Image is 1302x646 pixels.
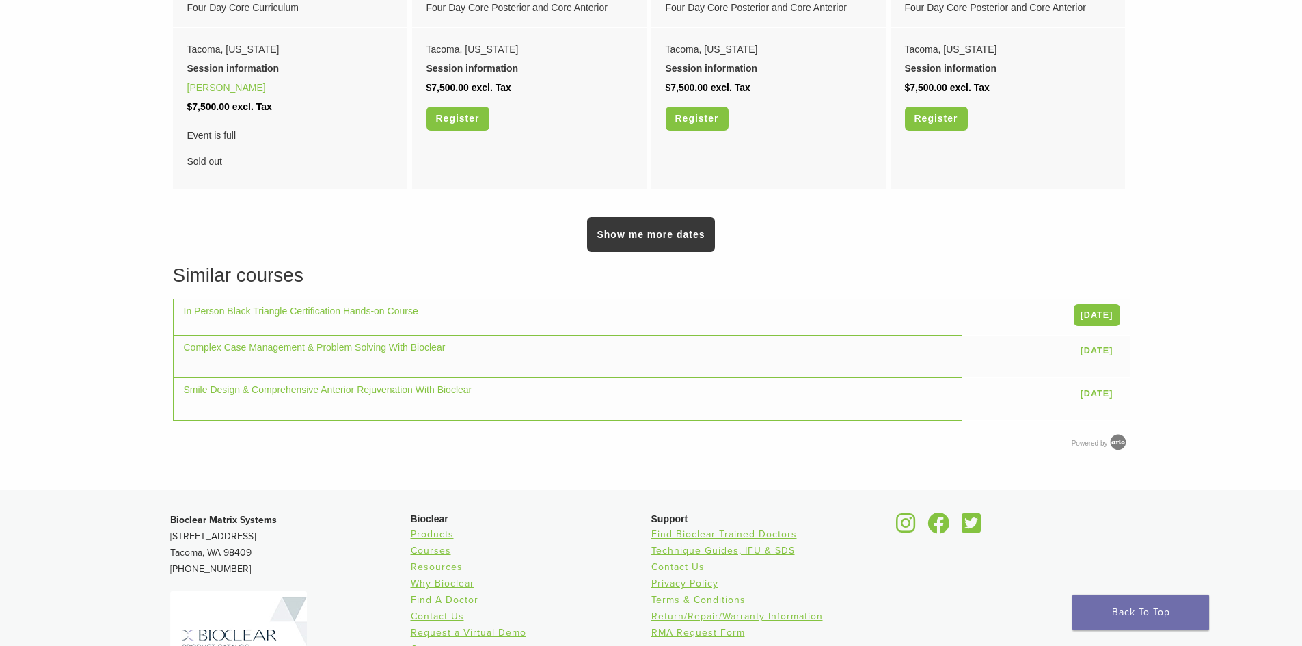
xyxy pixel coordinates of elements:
[411,610,464,622] a: Contact Us
[187,82,266,93] a: [PERSON_NAME]
[187,40,393,59] div: Tacoma, [US_STATE]
[666,82,708,93] span: $7,500.00
[651,513,688,524] span: Support
[184,342,446,353] a: Complex Case Management & Problem Solving With Bioclear
[411,545,451,556] a: Courses
[184,306,418,317] a: In Person Black Triangle Certification Hands-on Course
[905,40,1111,59] div: Tacoma, [US_STATE]
[711,82,750,93] span: excl. Tax
[426,82,469,93] span: $7,500.00
[170,512,411,578] p: [STREET_ADDRESS] Tacoma, WA 98409 [PHONE_NUMBER]
[905,107,968,131] a: Register
[187,1,393,15] div: Four Day Core Curriculum
[426,107,489,131] a: Register
[1074,383,1120,404] a: [DATE]
[587,217,714,252] a: Show me more dates
[923,521,955,535] a: Bioclear
[411,594,478,606] a: Find A Doctor
[651,627,745,638] a: RMA Request Form
[958,521,986,535] a: Bioclear
[892,521,921,535] a: Bioclear
[1074,304,1120,325] a: [DATE]
[1074,340,1120,362] a: [DATE]
[472,82,511,93] span: excl. Tax
[651,610,823,622] a: Return/Repair/Warranty Information
[1072,440,1130,447] a: Powered by
[411,627,526,638] a: Request a Virtual Demo
[666,59,871,78] div: Session information
[950,82,990,93] span: excl. Tax
[426,59,632,78] div: Session information
[651,578,718,589] a: Privacy Policy
[1072,595,1209,630] a: Back To Top
[651,528,797,540] a: Find Bioclear Trained Doctors
[411,561,463,573] a: Resources
[411,578,474,589] a: Why Bioclear
[1108,432,1128,453] img: Arlo training & Event Software
[187,101,230,112] span: $7,500.00
[187,126,393,145] span: Event is full
[170,514,277,526] strong: Bioclear Matrix Systems
[187,126,393,171] div: Sold out
[651,594,746,606] a: Terms & Conditions
[666,40,871,59] div: Tacoma, [US_STATE]
[184,384,472,395] a: Smile Design & Comprehensive Anterior Rejuvenation With Bioclear
[651,545,795,556] a: Technique Guides, IFU & SDS
[905,82,947,93] span: $7,500.00
[411,528,454,540] a: Products
[666,107,729,131] a: Register
[905,59,1111,78] div: Session information
[173,261,1130,290] h3: Similar courses
[426,40,632,59] div: Tacoma, [US_STATE]
[905,1,1111,15] div: Four Day Core Posterior and Core Anterior
[666,1,871,15] div: Four Day Core Posterior and Core Anterior
[187,59,393,78] div: Session information
[426,1,632,15] div: Four Day Core Posterior and Core Anterior
[411,513,448,524] span: Bioclear
[232,101,272,112] span: excl. Tax
[651,561,705,573] a: Contact Us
